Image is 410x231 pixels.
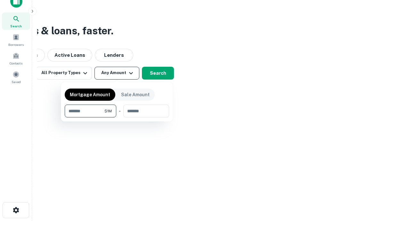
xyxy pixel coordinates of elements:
[70,91,110,98] p: Mortgage Amount
[121,91,150,98] p: Sale Amount
[378,180,410,210] iframe: Chat Widget
[119,105,121,117] div: -
[104,108,112,114] span: $1M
